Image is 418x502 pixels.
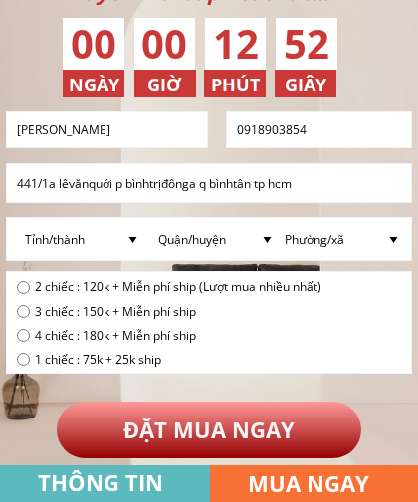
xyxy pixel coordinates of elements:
h3: NGÀY [69,71,130,99]
span: 2 chiếc : 120k + Miễn phí ship (Lượt mua nhiều nhất) [35,277,321,296]
span: 4 chiếc : 180k + Miễn phí ship [35,326,321,345]
h3: GIÂY [285,71,346,99]
input: Số điện thoại [232,112,406,147]
span: 3 chiếc : 150k + Miễn phí ship [35,302,321,321]
h3: MUA NGAY [248,466,396,501]
p: ĐẶT MUA NGAY [57,402,362,458]
span: 1 chiếc : 75k + 25k ship [35,350,321,369]
input: Họ và Tên [12,112,202,148]
input: Địa chỉ [12,164,406,202]
h3: GIỜ [147,71,209,99]
h3: THÔNG TIN [38,465,186,500]
h3: PHÚT [211,71,273,99]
